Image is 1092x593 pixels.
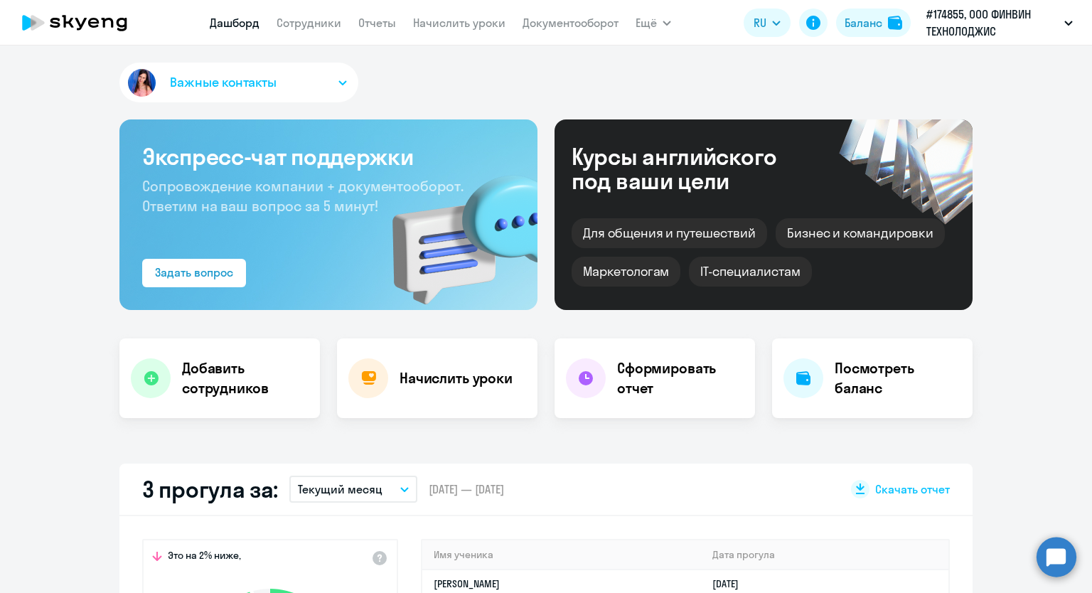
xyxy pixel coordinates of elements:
[413,16,505,30] a: Начислить уроки
[875,481,950,497] span: Скачать отчет
[836,9,911,37] button: Балансbalance
[636,9,671,37] button: Ещё
[919,6,1080,40] button: #174855, ООО ФИНВИН ТЕХНОЛОДЖИС
[776,218,945,248] div: Бизнес и командировки
[170,73,277,92] span: Важные контакты
[429,481,504,497] span: [DATE] — [DATE]
[372,150,537,310] img: bg-img
[835,358,961,398] h4: Посмотреть баланс
[168,549,241,566] span: Это на 2% ниже,
[754,14,766,31] span: RU
[142,259,246,287] button: Задать вопрос
[400,368,513,388] h4: Начислить уроки
[636,14,657,31] span: Ещё
[182,358,309,398] h4: Добавить сотрудников
[125,66,159,100] img: avatar
[617,358,744,398] h4: Сформировать отчет
[434,577,500,590] a: [PERSON_NAME]
[572,218,767,248] div: Для общения и путешествий
[289,476,417,503] button: Текущий месяц
[888,16,902,30] img: balance
[142,177,464,215] span: Сопровождение компании + документооборот. Ответим на ваш вопрос за 5 минут!
[142,142,515,171] h3: Экспресс-чат поддержки
[298,481,382,498] p: Текущий месяц
[845,14,882,31] div: Баланс
[701,540,948,570] th: Дата прогула
[744,9,791,37] button: RU
[155,264,233,281] div: Задать вопрос
[119,63,358,102] button: Важные контакты
[712,577,750,590] a: [DATE]
[572,257,680,287] div: Маркетологам
[142,475,278,503] h2: 3 прогула за:
[523,16,619,30] a: Документооборот
[422,540,701,570] th: Имя ученика
[210,16,259,30] a: Дашборд
[572,144,815,193] div: Курсы английского под ваши цели
[277,16,341,30] a: Сотрудники
[358,16,396,30] a: Отчеты
[689,257,811,287] div: IT-специалистам
[926,6,1059,40] p: #174855, ООО ФИНВИН ТЕХНОЛОДЖИС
